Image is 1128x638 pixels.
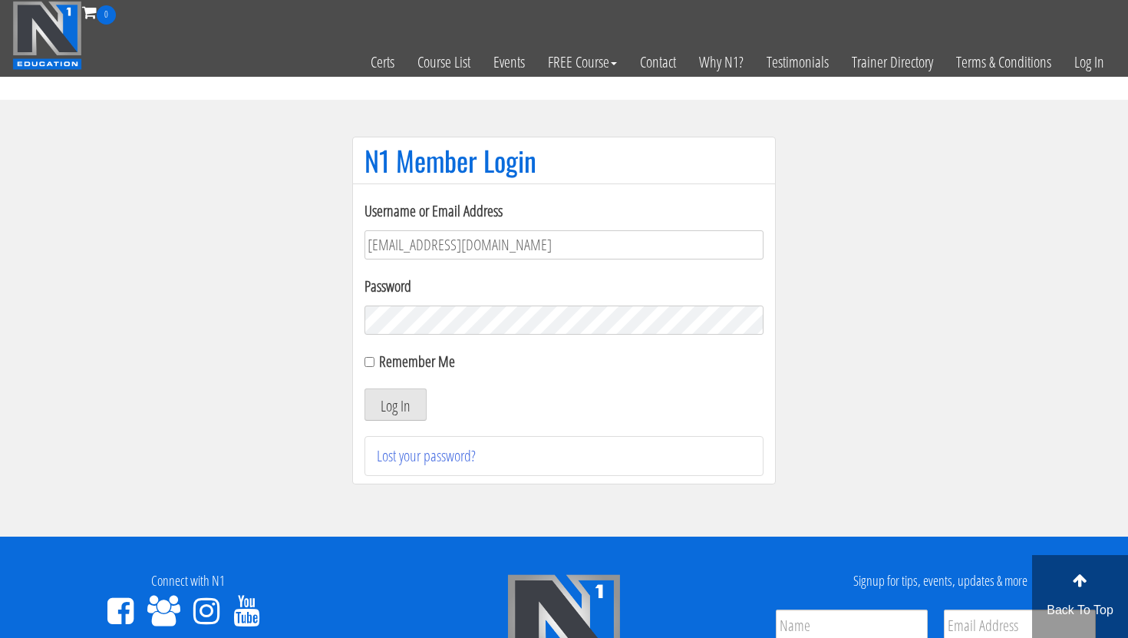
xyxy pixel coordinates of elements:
[379,351,455,372] label: Remember Me
[364,388,427,421] button: Log In
[840,25,945,100] a: Trainer Directory
[1063,25,1116,100] a: Log In
[755,25,840,100] a: Testimonials
[364,200,764,223] label: Username or Email Address
[406,25,482,100] a: Course List
[364,145,764,176] h1: N1 Member Login
[359,25,406,100] a: Certs
[536,25,628,100] a: FREE Course
[82,2,116,22] a: 0
[12,574,364,589] h4: Connect with N1
[97,5,116,25] span: 0
[377,445,476,466] a: Lost your password?
[945,25,1063,100] a: Terms & Conditions
[12,1,82,70] img: n1-education
[764,574,1116,589] h4: Signup for tips, events, updates & more
[482,25,536,100] a: Events
[628,25,688,100] a: Contact
[364,275,764,298] label: Password
[688,25,755,100] a: Why N1?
